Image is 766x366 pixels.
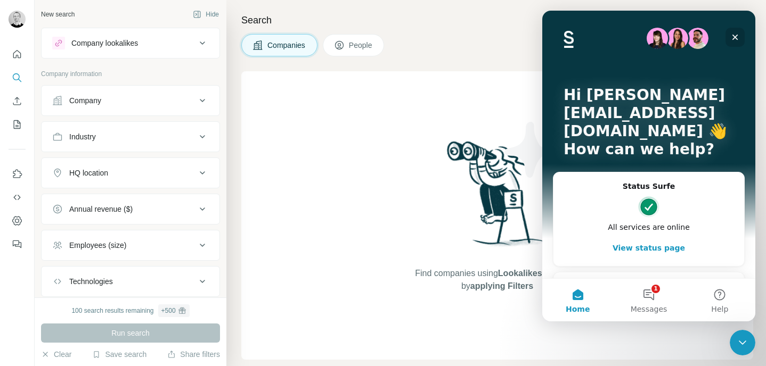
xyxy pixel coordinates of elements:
[498,114,593,210] img: Surfe Illustration - Stars
[9,235,26,254] button: Feedback
[9,188,26,207] button: Use Surfe API
[41,69,220,79] p: Company information
[42,124,219,149] button: Industry
[42,88,219,113] button: Company
[542,11,755,321] iframe: Intercom live chat
[69,131,96,142] div: Industry
[9,68,26,87] button: Search
[9,45,26,64] button: Quick start
[69,95,101,106] div: Company
[442,138,553,257] img: Surfe Illustration - Woman searching with binoculars
[71,304,189,317] div: 100 search results remaining
[9,115,26,134] button: My lists
[71,38,138,48] div: Company lookalikes
[412,267,582,293] span: Find companies using or by
[470,281,533,290] span: applying Filters
[185,6,226,22] button: Hide
[42,196,219,222] button: Annual revenue ($)
[730,330,755,355] iframe: Intercom live chat
[498,269,572,278] span: Lookalikes search
[9,11,26,28] img: Avatar
[69,276,113,287] div: Technologies
[267,40,306,51] span: Companies
[42,269,219,294] button: Technologies
[161,306,176,315] div: + 500
[41,349,71,360] button: Clear
[69,240,126,251] div: Employees (size)
[9,164,26,184] button: Use Surfe on LinkedIn
[167,349,220,360] button: Share filters
[349,40,373,51] span: People
[9,211,26,230] button: Dashboard
[42,160,219,186] button: HQ location
[241,13,753,28] h4: Search
[9,91,26,111] button: Enrich CSV
[69,204,133,214] div: Annual revenue ($)
[92,349,146,360] button: Save search
[42,232,219,258] button: Employees (size)
[41,10,75,19] div: New search
[42,30,219,56] button: Company lookalikes
[69,168,108,178] div: HQ location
